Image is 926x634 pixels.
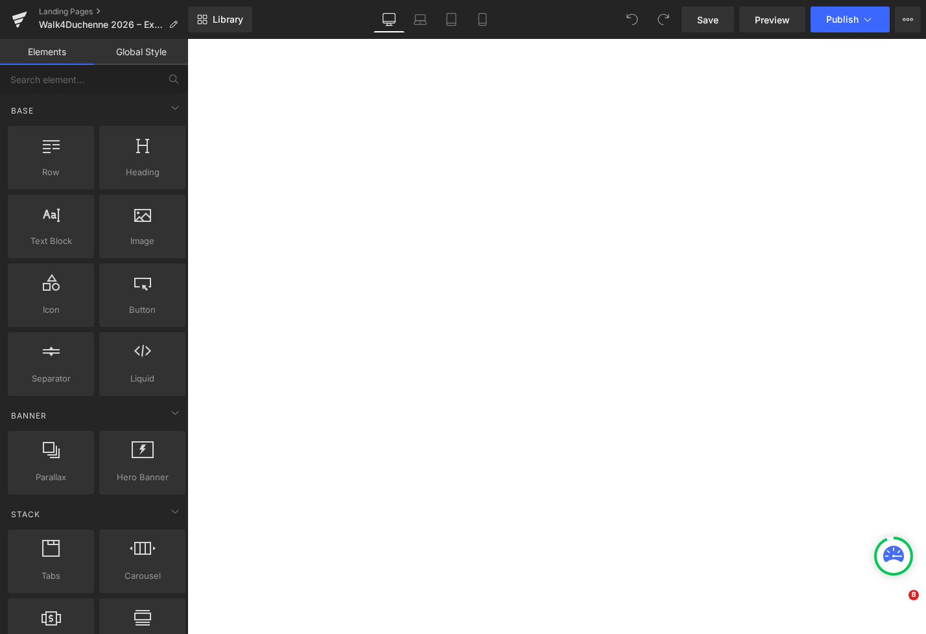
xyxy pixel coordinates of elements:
[213,14,243,25] span: Library
[10,104,35,117] span: Base
[12,569,90,583] span: Tabs
[908,590,919,600] span: 8
[882,590,913,621] iframe: Intercom live chat
[103,303,182,317] span: Button
[103,372,182,385] span: Liquid
[619,6,645,32] button: Undo
[10,508,42,520] span: Stack
[103,165,182,179] span: Heading
[739,6,805,32] a: Preview
[405,6,436,32] a: Laptop
[895,6,921,32] button: More
[12,234,90,248] span: Text Block
[94,39,188,65] a: Global Style
[103,470,182,484] span: Hero Banner
[650,6,676,32] button: Redo
[467,6,498,32] a: Mobile
[697,13,718,27] span: Save
[12,470,90,484] span: Parallax
[755,13,790,27] span: Preview
[10,409,48,422] span: Banner
[811,6,890,32] button: Publish
[39,6,188,17] a: Landing Pages
[12,165,90,179] span: Row
[826,14,859,25] span: Publish
[436,6,467,32] a: Tablet
[374,6,405,32] a: Desktop
[103,569,182,583] span: Carousel
[12,372,90,385] span: Separator
[12,303,90,317] span: Icon
[188,6,252,32] a: New Library
[39,19,163,30] span: Walk4Duchenne 2026 – Expressions of Interest
[103,234,182,248] span: Image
